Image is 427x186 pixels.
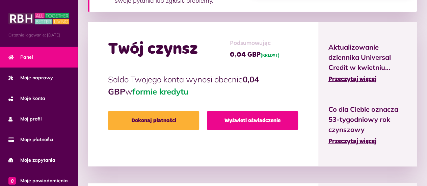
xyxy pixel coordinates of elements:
[20,178,68,184] font: Moje powiadomienia
[20,95,45,101] font: Moje konta
[20,116,42,122] font: Mój profil
[328,42,407,84] a: Aktualizowanie dziennika Universal Credit w kwietniu... Przeczytaj więcej
[108,111,199,130] a: Dokonaj płatności
[125,86,132,97] font: w
[20,75,53,81] font: Moje naprawy
[8,32,60,37] font: Ostatnie logowanie: [DATE]
[11,178,14,184] font: 0
[132,86,188,97] font: formie kredytu
[224,118,281,123] font: Wyświetl oświadczenie
[131,118,176,123] font: Dokonaj płatności
[108,41,198,57] font: Twój czynsz
[261,54,279,58] font: (KREDYT)
[108,74,259,97] font: 0,04 GBP
[328,76,376,82] font: Przeczytaj więcej
[230,40,271,46] font: Podsumowując
[328,104,407,146] a: Co dla Ciebie oznacza 53-tygodniowy rok czynszowy Przeczytaj więcej
[108,74,243,84] font: Saldo Twojego konta wynosi obecnie
[20,136,53,142] font: Moje płatności
[328,138,376,144] font: Przeczytaj więcej
[8,12,69,25] img: MyRBH
[328,105,398,134] font: Co dla Ciebie oznacza 53-tygodniowy rok czynszowy
[207,111,298,130] a: Wyświetl oświadczenie
[20,157,55,163] font: Moje zapytania
[20,54,33,60] font: Panel
[230,51,261,58] font: 0,04 GBP
[328,43,391,72] font: Aktualizowanie dziennika Universal Credit w kwietniu...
